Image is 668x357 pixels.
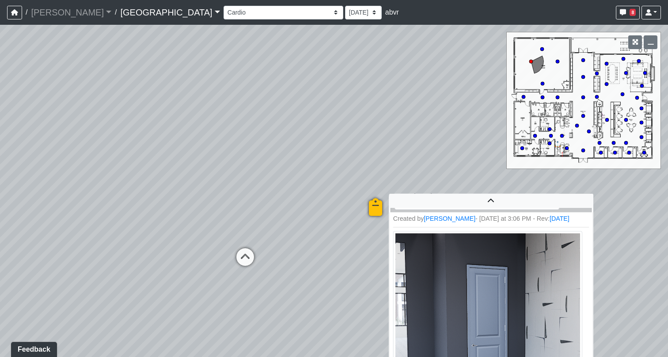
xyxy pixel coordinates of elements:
img: a1hCW1wLj48MFJBoKTQrs7.png [395,33,559,210]
a: [PERSON_NAME] [424,215,476,222]
small: Created by - [DATE] at 3:06 PM - Rev: [393,214,589,223]
a: [GEOGRAPHIC_DATA] [120,4,220,21]
iframe: Ybug feedback widget [7,339,61,357]
a: [DATE] [550,215,569,222]
button: 8 [616,6,640,19]
a: [PERSON_NAME] [31,4,111,21]
span: abvr [385,8,399,16]
span: / [22,4,31,21]
span: / [111,4,120,21]
span: 8 [630,9,636,16]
